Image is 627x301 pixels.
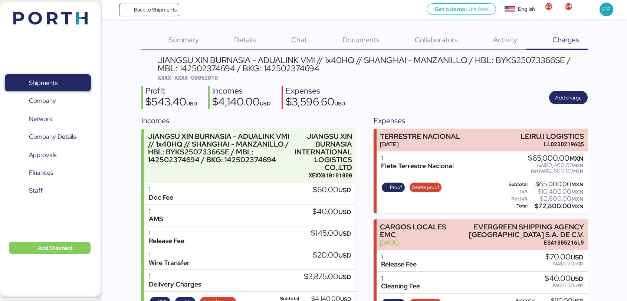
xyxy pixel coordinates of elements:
span: Delete proof [412,183,439,192]
span: USD [574,283,583,289]
span: MXN [571,189,583,195]
span: USD [338,273,351,281]
span: USD [338,229,351,238]
div: $543.40 [145,96,197,109]
div: Ret IVA [503,196,528,202]
a: Finances [5,164,91,181]
a: Staff [5,182,91,199]
div: Release Fee [381,261,417,268]
span: Network [29,114,52,124]
span: Company [29,95,56,106]
div: 1 [149,208,163,216]
span: USD [574,261,583,267]
span: IVA [537,163,544,169]
div: Doc Fee [149,194,173,202]
span: FP [602,4,610,14]
div: $20.00 [313,251,351,259]
div: English [518,5,535,13]
span: Shipments [29,78,58,88]
div: Wire Transfer [149,259,190,267]
span: Approvals [29,150,56,160]
a: Back to Shipments [119,3,180,16]
div: $3,875.00 [304,273,351,281]
div: 1 [381,253,417,261]
div: EVERGREEN SHIPPING AGENCY [GEOGRAPHIC_DATA] S.A. DE C.V. [462,223,584,239]
span: USD [571,253,583,261]
span: Add Shipment [38,243,73,252]
a: Company [5,92,91,109]
span: Back to Shipments [134,5,177,14]
div: $40.00 [545,275,583,283]
div: 1 [149,229,184,237]
span: Add charge [555,93,582,102]
button: Menu [106,3,119,16]
div: [DATE] [380,239,458,246]
div: $6.40 [545,283,583,288]
span: MXN [571,196,583,202]
div: Cleaning Fee [381,282,420,290]
a: Shipments [5,74,91,91]
div: $11.20 [545,261,583,266]
div: $145.00 [311,229,351,238]
div: $3,596.60 [286,96,345,109]
span: Finances [29,167,53,178]
span: USD [571,275,583,283]
div: $60.00 [313,186,351,194]
button: Delete proof [410,183,442,192]
div: 1 [149,251,190,259]
div: JIANGSU XIN BURNASIA INTERNATIONAL LOGISTICS CO.,LTD [294,132,352,172]
div: JIANGSU XIN BURNASIA - ADUALINK VMI // 1x40HQ // SHANGHAI - MANZANILLO / HBL: BYKS25073366SE / MB... [148,132,291,164]
a: Company Details [5,128,91,145]
span: XXXX-XXXX-O0052010 [158,74,218,81]
div: $40.00 [312,208,351,216]
span: Company Details [29,131,76,142]
div: XEXX010101000 [294,171,352,179]
span: USD [334,100,345,107]
a: Approvals [5,146,91,163]
div: JIANGSU XIN BURNASIA - ADUALINK VMI // 1x40HQ // SHANGHAI - MANZANILLO / HBL: BYKS25073366SE / MB... [158,56,588,73]
div: 1 [149,273,201,281]
span: USD [260,100,271,107]
div: $2,600.00 [529,196,583,202]
div: LEIRU.I LOGISTICS [521,132,584,140]
span: Documents [342,35,380,45]
span: USD [338,251,351,259]
button: Add charge [549,91,588,104]
div: Release Fee [149,237,184,245]
div: LLO2302196Q5 [521,140,584,148]
div: $10,400.00 [528,163,583,168]
div: $2,600.00 [528,168,583,174]
span: Proof [390,183,402,192]
a: Network [5,110,91,127]
span: MXN [571,181,583,188]
div: Expenses [286,86,345,96]
span: Activity [493,35,517,45]
div: Subtotal [503,182,528,187]
div: Delivery Charges [149,281,201,288]
div: $65,000.00 [529,181,583,187]
span: IVA [553,261,560,267]
span: Details [234,35,256,45]
div: Total [503,203,528,209]
span: Chat [291,35,307,45]
div: 1 [149,186,173,194]
div: IVA [503,189,528,194]
div: $4,140.00 [212,96,271,109]
span: MXN [573,163,583,169]
span: Ret IVA [531,168,546,174]
div: [DATE] [380,140,460,148]
span: MXN [573,168,583,174]
span: Charges [552,35,579,45]
div: Expenses [374,115,588,126]
div: Incomes [212,86,271,96]
span: USD [338,208,351,216]
div: Flete Terrestre Nacional [381,162,454,170]
div: 1 [381,275,420,282]
div: ESA1805216L9 [462,239,584,246]
span: USD [186,100,197,107]
div: Incomes [141,115,355,126]
div: $72,800.00 [529,203,583,209]
div: 1 [381,154,454,162]
div: $70.00 [545,253,583,261]
span: Collaborators [415,35,458,45]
